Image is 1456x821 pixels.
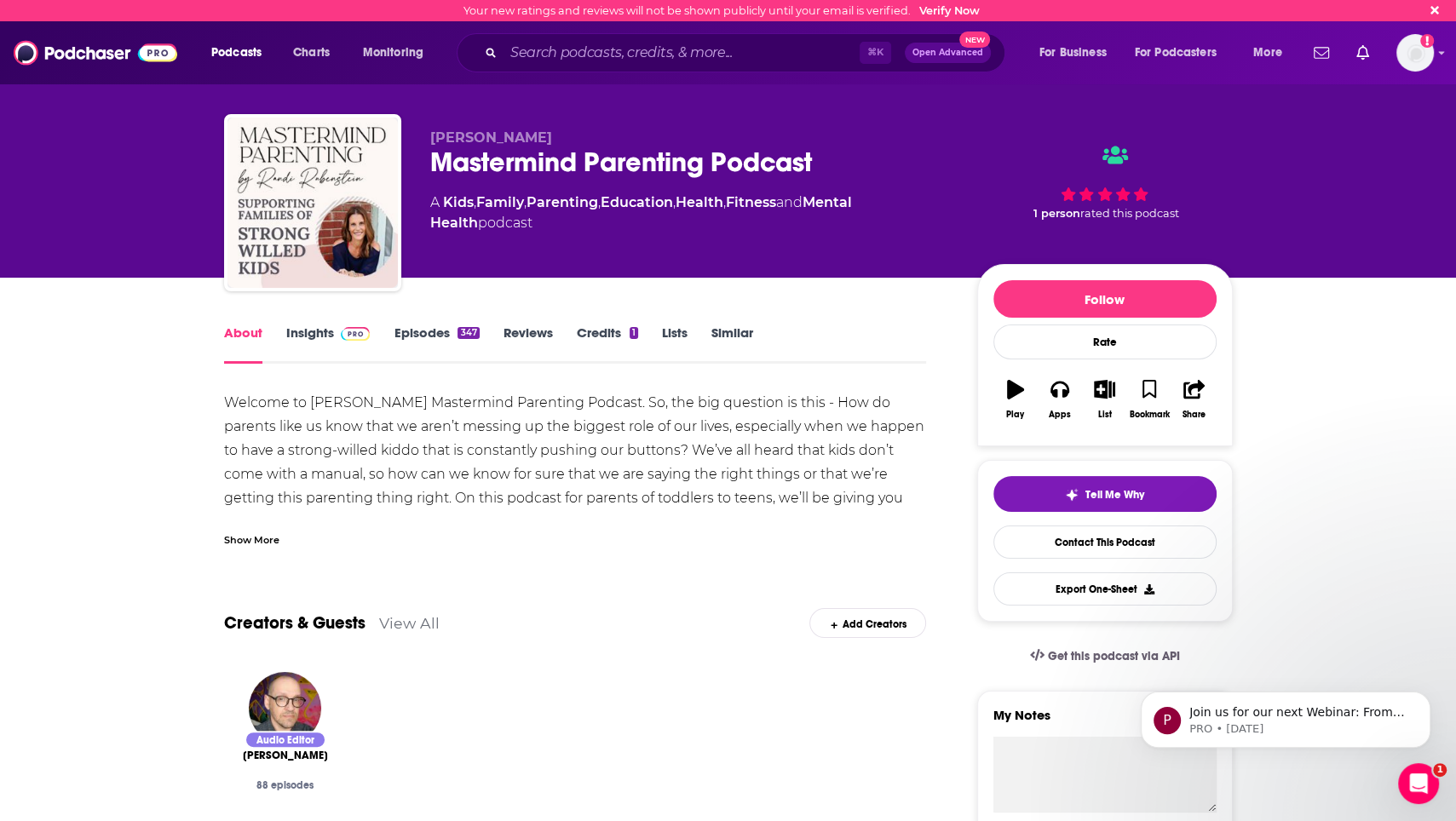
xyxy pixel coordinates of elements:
div: Search podcasts, credits, & more... [473,33,1022,72]
div: Apps [1049,410,1071,420]
div: Your new ratings and reviews will not be shown publicly until your email is verified. [463,4,980,17]
span: Charts [293,41,330,65]
button: Play [993,369,1038,430]
button: List [1082,369,1126,430]
span: Logged in as kevinscottsmith [1396,34,1434,72]
span: and [776,194,803,210]
button: Bookmark [1127,369,1171,430]
p: Message from PRO, sent 34w ago [74,66,294,81]
button: Show profile menu [1396,34,1434,72]
input: Search podcasts, credits, & more... [504,39,860,66]
div: Audio Editor [245,731,326,749]
button: Share [1171,369,1216,430]
img: User Profile [1396,34,1434,72]
a: Verify Now [919,4,980,17]
a: Parenting [527,194,598,210]
span: Open Advanced [912,49,983,57]
button: Apps [1038,369,1082,430]
div: Welcome to [PERSON_NAME] Mastermind Parenting Podcast. So, the big question is this - How do pare... [224,391,927,606]
div: 347 [458,327,479,339]
a: Episodes347 [394,324,479,364]
button: tell me why sparkleTell Me Why [993,476,1217,512]
button: open menu [1241,39,1303,66]
span: Join us for our next Webinar: From Pushback to Payoff: Building Buy-In for Niche Podcast Placemen... [74,49,293,486]
img: Podchaser Pro [341,327,371,341]
a: Creators & Guests [224,612,365,634]
a: Fitness [726,194,776,210]
img: tell me why sparkle [1065,488,1079,502]
span: 1 person [1033,207,1080,220]
button: open menu [1124,39,1241,66]
img: Mastermind Parenting Podcast [227,118,398,288]
div: Play [1006,410,1024,420]
img: Podchaser - Follow, Share and Rate Podcasts [14,37,177,69]
div: 1 [630,327,638,339]
span: , [474,194,476,210]
button: Export One-Sheet [993,572,1217,606]
div: 88 episodes [238,779,333,791]
a: Reviews [504,324,553,364]
a: Health [676,194,723,210]
a: View All [379,614,440,632]
span: Monitoring [363,41,423,65]
span: Tell Me Why [1085,488,1144,502]
a: Education [601,194,673,210]
svg: Email not verified [1420,34,1434,48]
span: New [959,32,990,48]
button: open menu [351,39,446,66]
button: Open AdvancedNew [905,43,991,63]
a: InsightsPodchaser Pro [286,324,371,364]
span: For Business [1039,41,1107,65]
span: 1 [1433,763,1447,777]
a: About [224,324,262,364]
a: Show notifications dropdown [1307,38,1336,67]
div: 1 personrated this podcast [977,129,1233,235]
span: , [723,194,726,210]
div: List [1098,410,1112,420]
span: [PERSON_NAME] [243,749,328,762]
span: , [524,194,527,210]
span: , [598,194,601,210]
button: open menu [199,39,284,66]
a: Show notifications dropdown [1350,38,1376,67]
div: A podcast [430,192,950,233]
div: Add Creators [809,608,926,638]
div: Share [1183,410,1206,420]
a: K.O. Myers [243,749,328,762]
a: Get this podcast via API [1016,635,1194,677]
img: K.O. Myers [249,672,321,744]
iframe: Intercom notifications message [1115,656,1456,775]
span: More [1253,41,1282,65]
div: Bookmark [1129,410,1169,420]
button: Follow [993,280,1217,318]
a: Lists [662,324,688,364]
div: Rate [993,324,1217,359]
span: Get this podcast via API [1047,649,1179,663]
a: Family [476,194,524,210]
a: Charts [282,39,340,66]
a: Kids [443,194,474,210]
span: , [673,194,676,210]
a: Contact This Podcast [993,525,1217,559]
span: rated this podcast [1080,207,1179,220]
span: [PERSON_NAME] [430,129,552,146]
button: open menu [1027,39,1128,66]
a: Similar [711,324,753,364]
label: My Notes [993,707,1217,737]
span: For Podcasters [1135,41,1217,65]
span: ⌘ K [860,42,891,64]
a: Credits1 [577,324,638,364]
iframe: Intercom live chat [1398,763,1439,804]
span: Podcasts [211,41,262,65]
